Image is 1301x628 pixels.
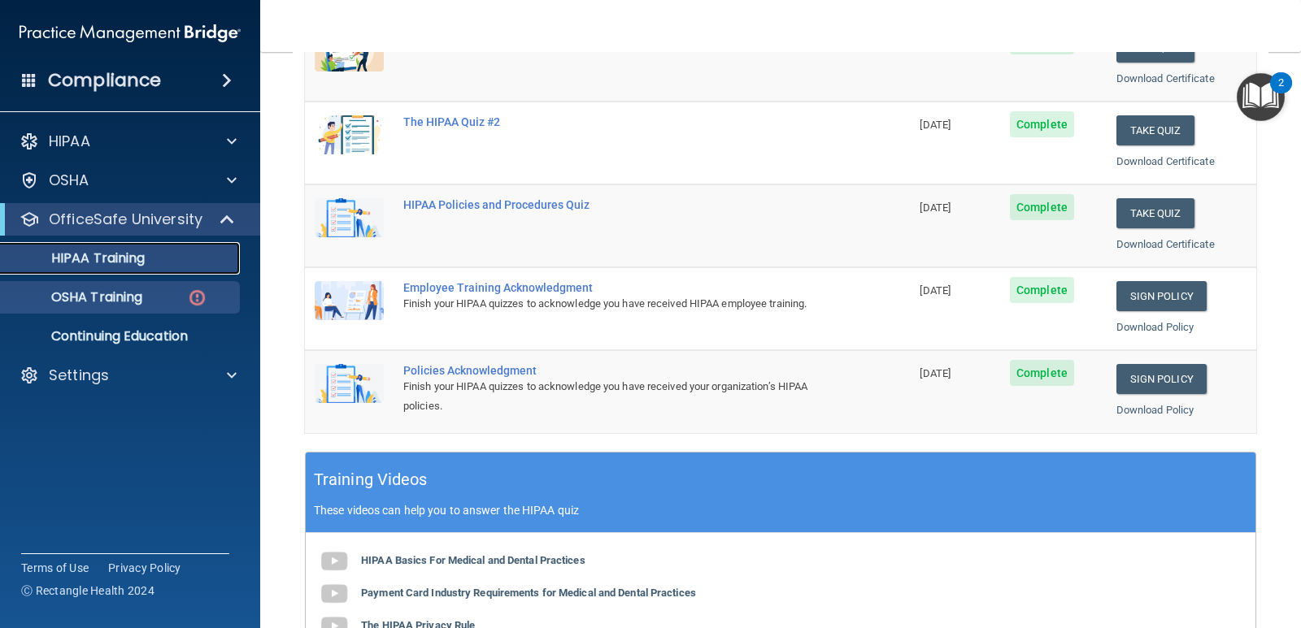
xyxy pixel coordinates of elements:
[1116,198,1194,228] button: Take Quiz
[1010,111,1074,137] span: Complete
[1278,83,1284,104] div: 2
[49,366,109,385] p: Settings
[1116,115,1194,145] button: Take Quiz
[361,554,585,566] b: HIPAA Basics For Medical and Dental Practices
[1116,281,1207,311] a: Sign Policy
[20,366,237,385] a: Settings
[108,560,181,576] a: Privacy Policy
[21,560,89,576] a: Terms of Use
[1116,321,1194,333] a: Download Policy
[187,288,207,308] img: danger-circle.6113f641.png
[1116,238,1215,250] a: Download Certificate
[403,364,829,377] div: Policies Acknowledgment
[49,132,90,151] p: HIPAA
[48,69,161,92] h4: Compliance
[1237,73,1285,121] button: Open Resource Center, 2 new notifications
[11,328,233,344] p: Continuing Education
[11,250,145,266] p: HIPAA Training
[1116,404,1194,416] a: Download Policy
[49,171,89,190] p: OSHA
[314,466,428,494] h5: Training Videos
[403,115,829,128] div: The HIPAA Quiz #2
[1116,155,1215,167] a: Download Certificate
[20,210,236,229] a: OfficeSafe University
[318,545,350,578] img: gray_youtube_icon.38fcd6cc.png
[920,284,951,297] span: [DATE]
[403,294,829,314] div: Finish your HIPAA quizzes to acknowledge you have received HIPAA employee training.
[920,367,951,379] span: [DATE]
[318,578,350,610] img: gray_youtube_icon.38fcd6cc.png
[403,377,829,416] div: Finish your HIPAA quizzes to acknowledge you have received your organization’s HIPAA policies.
[403,198,829,211] div: HIPAA Policies and Procedures Quiz
[1010,360,1074,386] span: Complete
[21,583,154,599] span: Ⓒ Rectangle Health 2024
[11,289,142,305] p: OSHA Training
[403,281,829,294] div: Employee Training Acknowledgment
[20,132,237,151] a: HIPAA
[1116,72,1215,84] a: Download Certificate
[1010,277,1074,303] span: Complete
[361,587,696,599] b: Payment Card Industry Requirements for Medical and Dental Practices
[920,201,951,214] span: [DATE]
[49,210,202,229] p: OfficeSafe University
[20,17,241,50] img: PMB logo
[920,119,951,131] span: [DATE]
[314,504,1247,517] p: These videos can help you to answer the HIPAA quiz
[1010,194,1074,220] span: Complete
[1116,364,1207,394] a: Sign Policy
[20,171,237,190] a: OSHA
